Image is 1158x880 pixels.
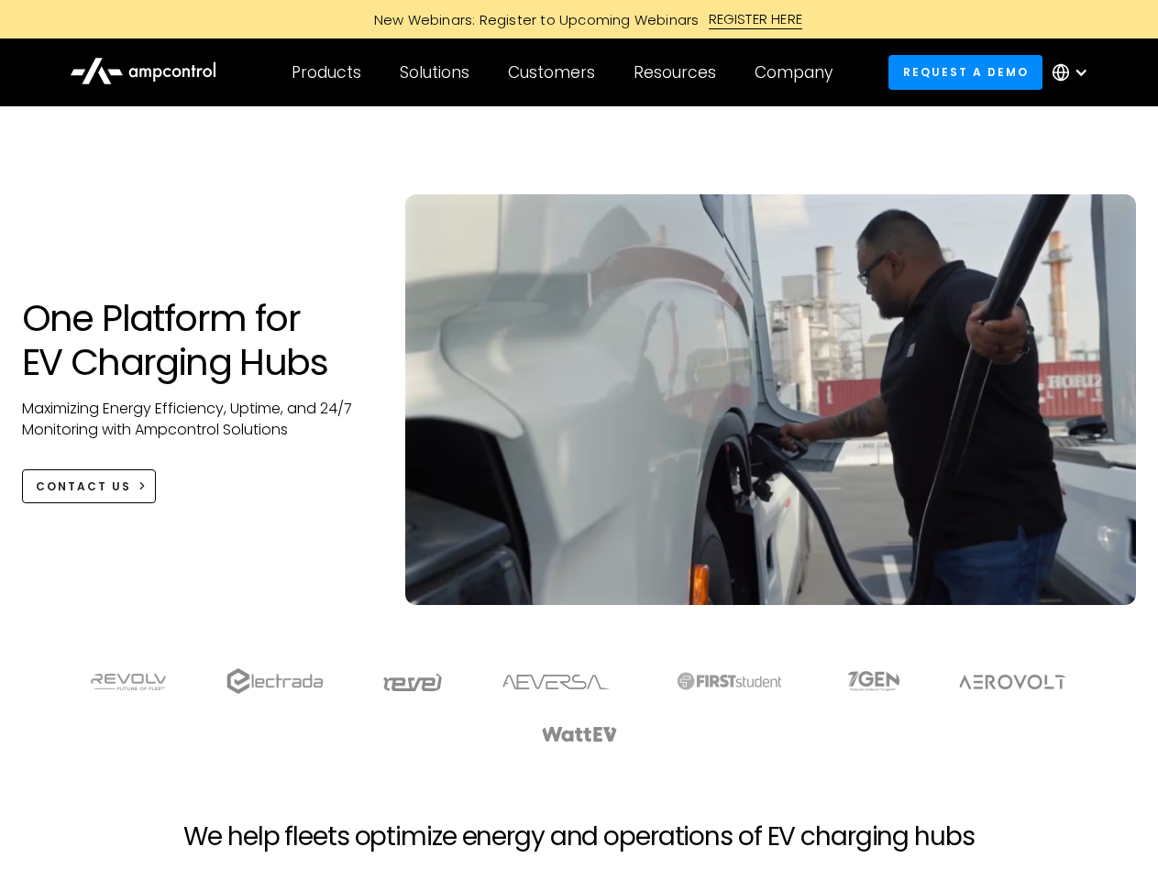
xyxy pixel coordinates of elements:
[541,727,618,742] img: WattEV logo
[709,9,803,29] div: REGISTER HERE
[22,469,157,503] a: CONTACT US
[292,62,361,82] div: Products
[508,62,595,82] div: Customers
[400,62,469,82] div: Solutions
[888,55,1042,89] a: Request a demo
[22,399,369,440] p: Maximizing Energy Efficiency, Uptime, and 24/7 Monitoring with Ampcontrol Solutions
[22,296,369,384] h1: One Platform for EV Charging Hubs
[356,10,709,29] div: New Webinars: Register to Upcoming Webinars
[958,675,1067,689] img: Aerovolt Logo
[634,62,716,82] div: Resources
[167,9,992,29] a: New Webinars: Register to Upcoming WebinarsREGISTER HERE
[183,821,974,852] h2: We help fleets optimize energy and operations of EV charging hubs
[755,62,833,82] div: Company
[226,668,323,694] img: electrada logo
[36,478,131,495] div: CONTACT US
